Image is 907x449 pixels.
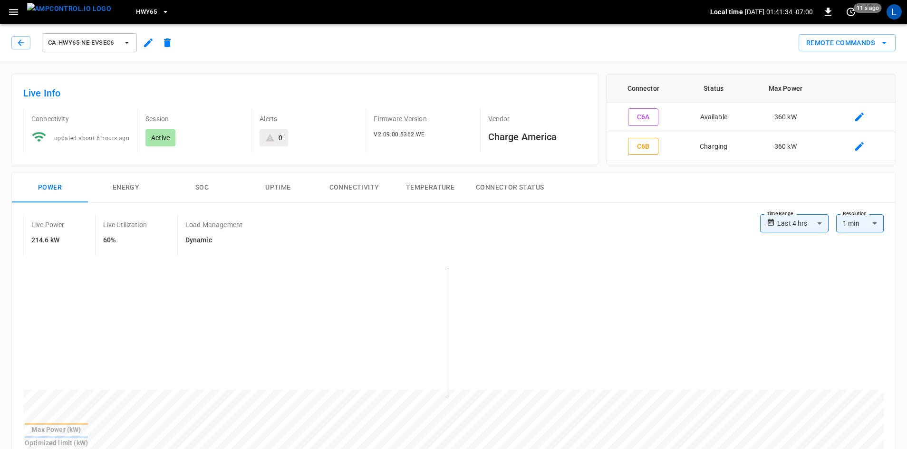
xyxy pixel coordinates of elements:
p: Active [151,133,170,143]
span: updated about 6 hours ago [54,135,129,142]
th: Status [680,74,747,103]
button: Remote Commands [799,34,896,52]
label: Time Range [767,210,793,218]
button: SOC [164,172,240,203]
button: Power [12,172,88,203]
button: HWY65 [132,3,173,21]
button: Uptime [240,172,316,203]
h6: 214.6 kW [31,235,65,246]
td: Available [680,103,747,132]
span: V2.09.00.5362.WE [374,131,425,138]
p: Alerts [260,114,358,124]
div: 0 [279,133,282,143]
p: Live Utilization [103,220,147,229]
button: set refresh interval [843,4,859,19]
h6: Live Info [23,86,587,101]
p: Vendor [488,114,587,124]
p: Live Power [31,220,65,229]
button: C6A [628,108,658,126]
button: ca-hwy65-ne-evseC6 [42,33,137,52]
td: 360 kW [747,132,824,162]
p: Local time [710,7,743,17]
h6: 60% [103,235,147,246]
button: Connectivity [316,172,392,203]
h6: Dynamic [185,235,242,246]
th: Max Power [747,74,824,103]
img: ampcontrol.io logo [27,3,111,15]
p: Firmware Version [374,114,472,124]
table: connector table [607,74,895,161]
p: [DATE] 01:41:34 -07:00 [745,7,813,17]
div: remote commands options [799,34,896,52]
div: Last 4 hrs [777,214,829,232]
label: Resolution [843,210,867,218]
div: profile-icon [887,4,902,19]
p: Session [145,114,244,124]
button: Connector Status [468,172,551,203]
h6: Charge America [488,129,587,144]
button: Temperature [392,172,468,203]
td: 360 kW [747,103,824,132]
button: Energy [88,172,164,203]
div: 1 min [836,214,884,232]
span: ca-hwy65-ne-evseC6 [48,38,118,48]
span: 11 s ago [854,3,882,13]
button: C6B [628,138,658,155]
p: Connectivity [31,114,130,124]
span: HWY65 [136,7,157,18]
th: Connector [607,74,680,103]
p: Load Management [185,220,242,229]
td: Charging [680,132,747,162]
